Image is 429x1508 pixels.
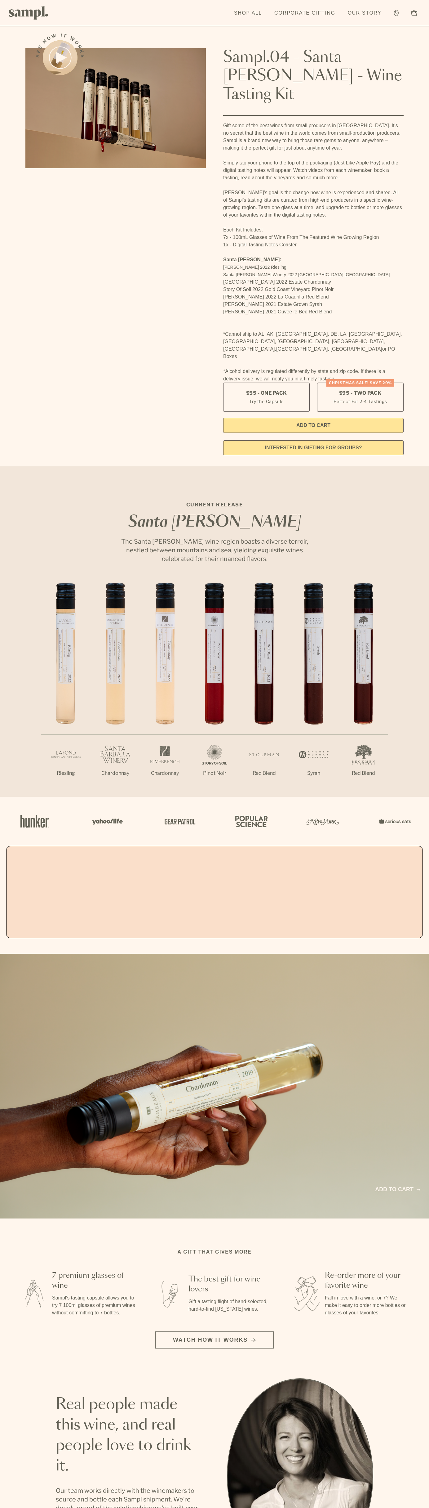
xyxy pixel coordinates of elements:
a: Shop All [231,6,265,20]
span: $95 - Two Pack [339,390,382,397]
li: 4 / 7 [190,583,239,797]
p: Chardonnay [91,770,140,777]
button: See how it works [43,40,77,75]
p: The Santa [PERSON_NAME] wine region boasts a diverse terroir, nestled between mountains and sea, ... [115,537,314,563]
p: Fall in love with a wine, or 7? We make it easy to order more bottles or glasses of your favorites. [325,1294,409,1317]
li: 3 / 7 [140,583,190,797]
a: Our Story [345,6,385,20]
div: Christmas SALE! Save 20% [326,379,394,387]
p: Syrah [289,770,338,777]
img: Artboard_7_5b34974b-f019-449e-91fb-745f8d0877ee_x450.png [376,808,413,835]
img: Sampl.04 - Santa Barbara - Wine Tasting Kit [25,48,206,168]
p: Gift a tasting flight of hand-selected, hard-to-find [US_STATE] wines. [188,1298,273,1313]
h2: Real people made this wine, and real people love to drink it. [56,1394,202,1476]
h3: 7 premium glasses of wine [52,1271,136,1290]
span: [GEOGRAPHIC_DATA], [GEOGRAPHIC_DATA] [276,346,382,352]
a: Corporate Gifting [271,6,338,20]
span: [PERSON_NAME] 2022 Riesling [223,265,286,270]
span: Santa [PERSON_NAME] Winery 2022 [GEOGRAPHIC_DATA] [GEOGRAPHIC_DATA] [223,272,390,277]
img: Artboard_3_0b291449-6e8c-4d07-b2c2-3f3601a19cd1_x450.png [304,808,341,835]
li: [PERSON_NAME] 2021 Cuvee le Bec Red Blend [223,308,404,316]
img: Artboard_6_04f9a106-072f-468a-bdd7-f11783b05722_x450.png [88,808,125,835]
li: Story Of Soil 2022 Gold Coast Vineyard Pinot Noir [223,286,404,293]
li: 7 / 7 [338,583,388,797]
img: Artboard_5_7fdae55a-36fd-43f7-8bfd-f74a06a2878e_x450.png [160,808,197,835]
h1: Sampl.04 - Santa [PERSON_NAME] - Wine Tasting Kit [223,48,404,104]
p: Red Blend [338,770,388,777]
em: Santa [PERSON_NAME] [128,515,301,530]
p: CURRENT RELEASE [115,501,314,509]
img: Artboard_4_28b4d326-c26e-48f9-9c80-911f17d6414e_x450.png [232,808,269,835]
small: Try the Capsule [249,398,284,405]
span: , [275,346,276,352]
p: Chardonnay [140,770,190,777]
h2: A gift that gives more [178,1248,252,1256]
img: Sampl logo [9,6,48,20]
button: Add to Cart [223,418,404,433]
li: 1 / 7 [41,583,91,797]
strong: Santa [PERSON_NAME]: [223,257,281,262]
li: [PERSON_NAME] 2021 Estate Grown Syrah [223,301,404,308]
img: Artboard_1_c8cd28af-0030-4af1-819c-248e302c7f06_x450.png [16,808,53,835]
p: Riesling [41,770,91,777]
li: [PERSON_NAME] 2022 La Cuadrilla Red Blend [223,293,404,301]
p: Sampl's tasting capsule allows you to try 7 100ml glasses of premium wines without committing to ... [52,1294,136,1317]
li: 5 / 7 [239,583,289,797]
p: Red Blend [239,770,289,777]
h3: Re-order more of your favorite wine [325,1271,409,1290]
li: 2 / 7 [91,583,140,797]
li: [GEOGRAPHIC_DATA] 2022 Estate Chardonnay [223,278,404,286]
small: Perfect For 2-4 Tastings [334,398,387,405]
h3: The best gift for wine lovers [188,1274,273,1294]
span: $55 - One Pack [246,390,287,397]
a: Add to cart [375,1185,420,1194]
button: Watch how it works [155,1331,274,1349]
li: 6 / 7 [289,583,338,797]
div: Gift some of the best wines from small producers in [GEOGRAPHIC_DATA]. It’s no secret that the be... [223,122,404,383]
a: interested in gifting for groups? [223,440,404,455]
p: Pinot Noir [190,770,239,777]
